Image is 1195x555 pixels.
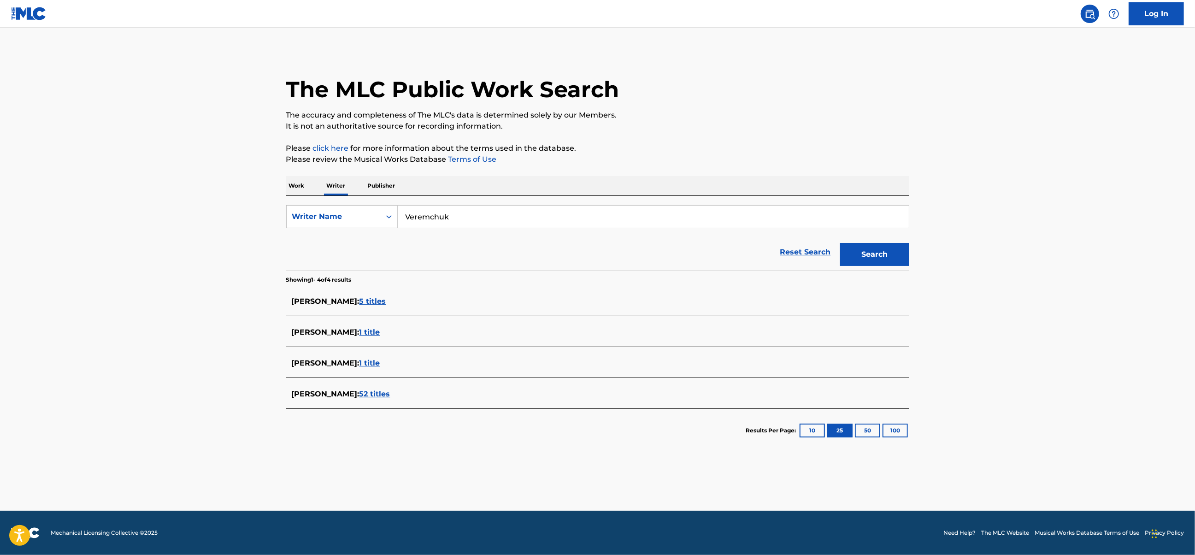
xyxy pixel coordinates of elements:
form: Search Form [286,205,909,271]
button: Search [840,243,909,266]
a: Need Help? [943,529,976,537]
img: MLC Logo [11,7,47,20]
span: 1 title [359,328,380,337]
p: Please for more information about the terms used in the database. [286,143,909,154]
span: 1 title [359,359,380,367]
p: Showing 1 - 4 of 4 results [286,276,352,284]
button: 10 [800,424,825,437]
button: 100 [883,424,908,437]
p: The accuracy and completeness of The MLC's data is determined solely by our Members. [286,110,909,121]
p: Please review the Musical Works Database [286,154,909,165]
a: The MLC Website [981,529,1029,537]
a: Terms of Use [447,155,497,164]
p: It is not an authoritative source for recording information. [286,121,909,132]
a: Log In [1129,2,1184,25]
p: Results Per Page: [746,426,799,435]
p: Publisher [365,176,398,195]
div: Writer Name [292,211,375,222]
span: [PERSON_NAME] : [292,328,359,337]
a: Privacy Policy [1145,529,1184,537]
img: logo [11,527,40,538]
div: Ziehen [1152,520,1157,548]
span: 5 titles [359,297,386,306]
span: 52 titles [359,390,390,398]
span: [PERSON_NAME] : [292,297,359,306]
iframe: Chat Widget [1149,511,1195,555]
p: Writer [324,176,348,195]
h1: The MLC Public Work Search [286,76,619,103]
a: Reset Search [776,242,836,262]
img: search [1084,8,1095,19]
a: click here [313,144,349,153]
img: help [1108,8,1119,19]
span: [PERSON_NAME] : [292,359,359,367]
div: Chat-Widget [1149,511,1195,555]
p: Work [286,176,307,195]
div: Help [1105,5,1123,23]
button: 25 [827,424,853,437]
a: Musical Works Database Terms of Use [1035,529,1139,537]
button: 50 [855,424,880,437]
a: Public Search [1081,5,1099,23]
span: Mechanical Licensing Collective © 2025 [51,529,158,537]
span: [PERSON_NAME] : [292,390,359,398]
